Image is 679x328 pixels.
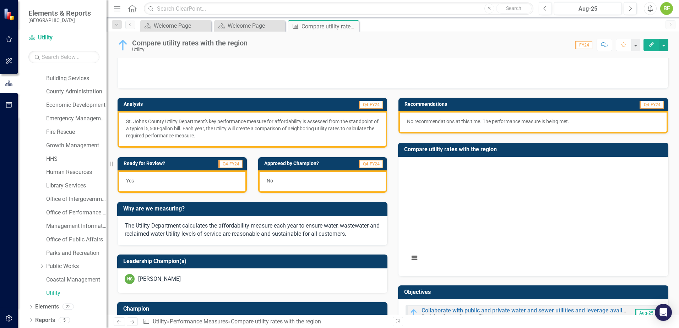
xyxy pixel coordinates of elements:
[123,206,384,212] h3: Why are we measuring?
[216,21,283,30] a: Welcome Page
[125,222,380,238] p: The Utility Department calculates the affordability measure each year to ensure water, wastewater...
[126,178,134,184] span: Yes
[35,316,55,324] a: Reports
[28,9,91,17] span: Elements & Reports
[170,318,228,325] a: Performance Measures
[132,47,248,52] div: Utility
[28,17,91,23] small: [GEOGRAPHIC_DATA]
[126,118,379,139] p: St. Johns County Utility Department's key performance measure for affordability is assessed from ...
[123,258,384,264] h3: Leadership Champion(s)
[46,222,107,230] a: Management Information Systems
[46,236,107,244] a: Office of Public Affairs
[59,317,70,323] div: 5
[46,101,107,109] a: Economic Development
[46,195,107,203] a: Office of Intergovernmental Affairs
[4,8,16,20] img: ClearPoint Strategy
[554,2,622,15] button: Aug-25
[635,309,657,317] span: Aug-25
[28,34,99,42] a: Utility
[142,21,210,30] a: Welcome Page
[575,41,592,49] span: FY24
[506,5,521,11] span: Search
[359,101,383,109] span: Q4-FY24
[28,51,99,63] input: Search Below...
[406,163,661,269] div: Chart. Highcharts interactive chart.
[46,88,107,96] a: County Administration
[359,160,383,168] span: Q4-FY24
[144,2,533,15] input: Search ClearPoint...
[142,318,387,326] div: » »
[35,303,59,311] a: Elements
[117,39,129,51] img: In Progress
[409,253,419,263] button: View chart menu, Chart
[46,182,107,190] a: Library Services
[138,275,181,283] div: [PERSON_NAME]
[125,274,135,284] div: NS
[556,5,619,13] div: Aug-25
[46,209,107,217] a: Office of Performance & Transparency
[46,155,107,163] a: HHS
[406,163,658,269] svg: Interactive chart
[267,178,273,184] span: No
[132,39,248,47] div: Compare utility rates with the region
[640,101,664,109] span: Q4-FY24
[46,276,107,284] a: Coastal Management
[154,21,210,30] div: Welcome Page
[218,160,243,168] span: Q4-FY24
[124,161,199,166] h3: Ready for Review?
[46,249,107,257] a: Parks and Recreation
[404,289,665,295] h3: Objectives
[231,318,321,325] div: Compare utility rates with the region
[153,318,167,325] a: Utility
[46,168,107,176] a: Human Resources
[660,2,673,15] button: BF
[46,142,107,150] a: Growth Management
[46,289,107,297] a: Utility
[123,306,384,312] h3: Champion
[46,262,107,270] a: Public Works
[302,22,357,31] div: Compare utility rates with the region
[422,313,489,319] small: St. Johns County Strategic Plan
[46,115,107,123] a: Emergency Management
[264,161,346,166] h3: Approved by Champion?
[46,128,107,136] a: Fire Rescue
[124,102,237,107] h3: Analysis
[228,21,283,30] div: Welcome Page
[496,4,532,13] button: Search
[63,304,74,310] div: 22
[404,146,665,153] h3: Compare utility rates with the region
[655,304,672,321] div: Open Intercom Messenger
[407,118,659,125] p: No recommendations at this time. The performance measure is being met.
[404,102,569,107] h3: Recommendations
[46,75,107,83] a: Building Services
[409,309,418,317] img: In Progress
